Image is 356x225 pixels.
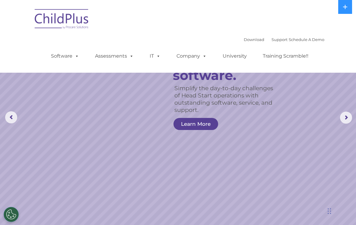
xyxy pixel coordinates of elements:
rs-layer: The ORIGINAL Head Start software. [173,41,284,82]
a: Download [244,37,264,42]
font: | [244,37,324,42]
a: University [217,50,253,62]
a: Support [272,37,288,42]
button: Cookies Settings [4,207,19,222]
div: Drag [328,202,331,220]
a: Assessments [89,50,140,62]
a: Training Scramble!! [257,50,314,62]
rs-layer: Simplify the day-to-day challenges of Head Start operations with outstanding software, service, a... [174,85,278,114]
a: Schedule A Demo [289,37,324,42]
a: Company [170,50,213,62]
iframe: Chat Widget [254,160,356,225]
a: Learn More [173,118,218,130]
a: IT [144,50,167,62]
a: Software [45,50,85,62]
img: ChildPlus by Procare Solutions [32,5,92,35]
